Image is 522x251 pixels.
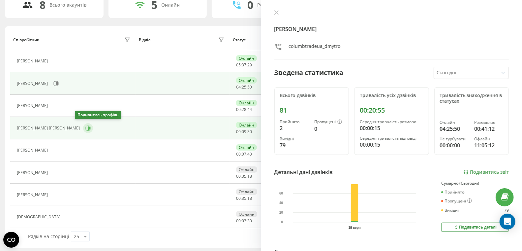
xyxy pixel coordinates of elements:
[474,137,503,141] div: Офлайн
[161,2,180,8] div: Онлайн
[236,173,241,179] span: 00
[463,169,509,175] a: Подивитись звіт
[236,107,252,112] div: : :
[236,152,252,157] div: : :
[236,211,257,217] div: Офлайн
[242,218,246,224] span: 03
[247,62,252,68] span: 29
[236,151,241,157] span: 00
[441,223,509,232] button: Подивитись деталі
[274,25,509,33] h4: [PERSON_NAME]
[236,196,241,201] span: 00
[236,122,257,128] div: Онлайн
[49,2,86,8] div: Всього акаунтів
[236,129,252,134] div: : :
[453,225,497,230] div: Подивитись деталі
[247,129,252,134] span: 30
[236,100,257,106] div: Онлайн
[280,106,344,114] div: 81
[247,151,252,157] span: 43
[500,214,515,230] div: Open Intercom Messenger
[242,62,246,68] span: 37
[441,190,464,195] div: Прийнято
[280,124,309,132] div: 2
[440,120,469,125] div: Онлайн
[360,106,423,114] div: 00:20:55
[360,93,423,98] div: Тривалість усіх дзвінків
[441,198,472,204] div: Пропущені
[236,219,252,223] div: : :
[17,103,49,108] div: [PERSON_NAME]
[236,84,241,90] span: 04
[281,221,283,224] text: 0
[236,55,257,61] div: Онлайн
[17,59,49,63] div: [PERSON_NAME]
[314,120,343,125] div: Пропущені
[236,62,241,68] span: 05
[474,120,503,125] div: Розмовляє
[236,107,241,112] span: 00
[348,226,360,230] text: 19 серп
[280,93,344,98] div: Всього дзвінків
[360,136,423,141] div: Середня тривалість відповіді
[17,148,49,153] div: [PERSON_NAME]
[247,107,252,112] span: 44
[242,84,246,90] span: 25
[247,173,252,179] span: 18
[236,129,241,134] span: 00
[236,174,252,179] div: : :
[17,126,81,130] div: [PERSON_NAME] [PERSON_NAME]
[242,107,246,112] span: 28
[236,63,252,67] div: : :
[236,77,257,84] div: Онлайн
[441,181,509,186] div: Сумарно (Сьогодні)
[504,208,509,213] div: 79
[236,189,257,195] div: Офлайн
[139,38,150,42] div: Відділ
[440,93,504,104] div: Тривалість знаходження в статусах
[440,141,469,149] div: 00:00:00
[314,125,343,133] div: 0
[74,233,79,240] div: 25
[247,84,252,90] span: 50
[242,173,246,179] span: 35
[236,218,241,224] span: 00
[3,232,19,248] button: Open CMP widget
[242,196,246,201] span: 35
[279,201,283,205] text: 40
[242,151,246,157] span: 07
[236,196,252,201] div: : :
[274,68,344,78] div: Зведена статистика
[360,124,423,132] div: 00:00:15
[236,166,257,173] div: Офлайн
[247,218,252,224] span: 30
[247,196,252,201] span: 18
[474,125,503,133] div: 00:41:12
[236,85,252,90] div: : :
[17,170,49,175] div: [PERSON_NAME]
[257,2,289,8] div: Розмовляють
[440,125,469,133] div: 04:25:50
[274,168,333,176] div: Детальні дані дзвінків
[236,144,257,151] div: Онлайн
[280,137,309,141] div: Вихідні
[360,141,423,149] div: 00:00:15
[279,192,283,195] text: 60
[13,38,39,42] div: Співробітник
[441,208,459,213] div: Вихідні
[75,111,121,119] div: Подивитись профіль
[474,141,503,149] div: 11:05:12
[17,81,49,86] div: [PERSON_NAME]
[28,233,69,239] span: Рядків на сторінці
[279,211,283,214] text: 20
[289,43,341,53] div: columbtradeua_dmytro
[440,137,469,141] div: Не турбувати
[233,38,246,42] div: Статус
[17,193,49,197] div: [PERSON_NAME]
[242,129,246,134] span: 09
[280,141,309,149] div: 79
[17,215,62,219] div: [DEMOGRAPHIC_DATA]
[280,120,309,124] div: Прийнято
[360,120,423,124] div: Середня тривалість розмови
